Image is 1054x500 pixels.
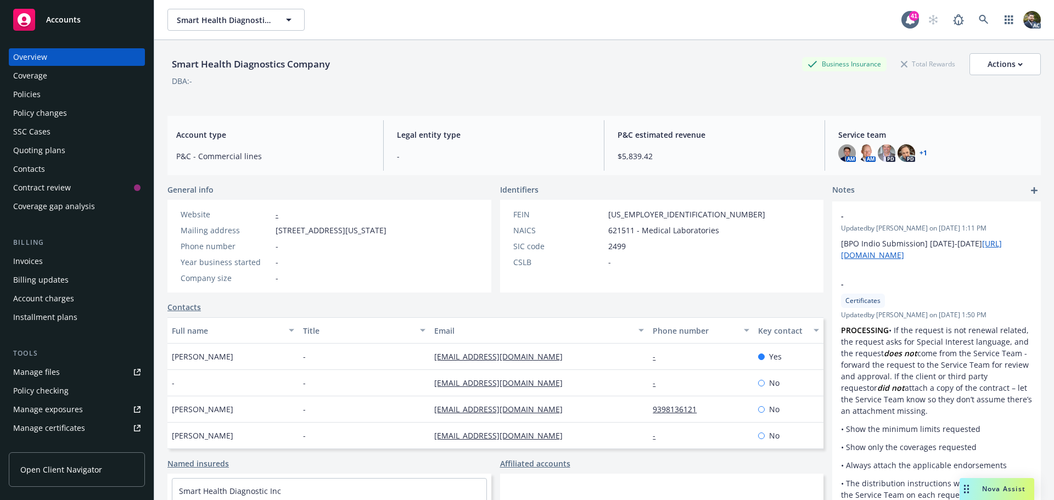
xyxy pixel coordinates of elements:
button: Key contact [754,317,823,344]
span: Manage exposures [9,401,145,418]
div: Mailing address [181,224,271,236]
a: Accounts [9,4,145,35]
span: Updated by [PERSON_NAME] on [DATE] 1:11 PM [841,223,1032,233]
a: [EMAIL_ADDRESS][DOMAIN_NAME] [434,430,571,441]
span: [PERSON_NAME] [172,403,233,415]
a: Named insureds [167,458,229,469]
span: - [276,240,278,252]
span: Notes [832,184,855,197]
div: Manage certificates [13,419,85,437]
a: Installment plans [9,308,145,326]
div: Manage claims [13,438,69,456]
a: +1 [920,150,927,156]
span: - [303,403,306,415]
div: Installment plans [13,308,77,326]
div: SIC code [513,240,604,252]
div: NAICS [513,224,604,236]
span: - [303,351,306,362]
span: Certificates [845,296,881,306]
a: Contacts [167,301,201,313]
a: 9398136121 [653,404,705,414]
div: Contacts [13,160,45,178]
span: [PERSON_NAME] [172,351,233,362]
div: Phone number [653,325,737,336]
span: Smart Health Diagnostics Company [177,14,272,26]
span: Open Client Navigator [20,464,102,475]
a: Manage claims [9,438,145,456]
div: DBA: - [172,75,192,87]
p: • Show the minimum limits requested [841,423,1032,435]
div: Actions [988,54,1023,75]
div: Website [181,209,271,220]
div: Drag to move [960,478,973,500]
span: Identifiers [500,184,539,195]
div: Title [303,325,413,336]
div: -Updatedby [PERSON_NAME] on [DATE] 1:11 PM[BPO Indio Submission] [DATE]-[DATE][URL][DOMAIN_NAME] [832,201,1041,269]
div: Tools [9,348,145,359]
div: Manage exposures [13,401,83,418]
div: Year business started [181,256,271,268]
span: Legal entity type [397,129,591,141]
span: Accounts [46,15,81,24]
a: Smart Health Diagnostic Inc [179,486,281,496]
a: Account charges [9,290,145,307]
a: - [653,351,664,362]
div: Billing [9,237,145,248]
span: - [276,256,278,268]
a: Search [973,9,995,31]
span: Nova Assist [982,484,1025,493]
div: Company size [181,272,271,284]
span: [US_EMPLOYER_IDENTIFICATION_NUMBER] [608,209,765,220]
div: Coverage gap analysis [13,198,95,215]
div: Contract review [13,179,71,196]
div: Manage files [13,363,60,381]
span: - [397,150,591,162]
div: Email [434,325,632,336]
em: did not [877,383,905,393]
div: Key contact [758,325,807,336]
button: Phone number [648,317,753,344]
span: [PERSON_NAME] [172,430,233,441]
a: Quoting plans [9,142,145,159]
img: photo [878,144,895,162]
a: Switch app [998,9,1020,31]
div: FEIN [513,209,604,220]
img: photo [1023,11,1041,29]
a: Coverage [9,67,145,85]
span: 621511 - Medical Laboratories [608,224,719,236]
span: No [769,377,780,389]
div: Quoting plans [13,142,65,159]
strong: PROCESSING [841,325,889,335]
a: Report a Bug [948,9,969,31]
a: Manage certificates [9,419,145,437]
span: P&C - Commercial lines [176,150,370,162]
img: photo [858,144,876,162]
span: Updated by [PERSON_NAME] on [DATE] 1:50 PM [841,310,1032,320]
div: Overview [13,48,47,66]
span: - [841,278,1003,290]
a: Affiliated accounts [500,458,570,469]
p: • If the request is not renewal related, the request asks for Special Interest language, and the ... [841,324,1032,417]
p: [BPO Indio Submission] [DATE]-[DATE] [841,238,1032,261]
a: Invoices [9,252,145,270]
div: Invoices [13,252,43,270]
img: photo [898,144,915,162]
p: • Always attach the applicable endorsements [841,459,1032,471]
a: [EMAIL_ADDRESS][DOMAIN_NAME] [434,378,571,388]
span: No [769,403,780,415]
div: Policies [13,86,41,103]
a: Contacts [9,160,145,178]
span: $5,839.42 [618,150,811,162]
div: Policy checking [13,382,69,400]
div: Total Rewards [895,57,961,71]
span: - [276,272,278,284]
a: Start snowing [922,9,944,31]
div: Business Insurance [802,57,887,71]
div: Coverage [13,67,47,85]
div: CSLB [513,256,604,268]
a: [EMAIL_ADDRESS][DOMAIN_NAME] [434,404,571,414]
span: Service team [838,129,1032,141]
button: Email [430,317,648,344]
span: General info [167,184,214,195]
a: Policy changes [9,104,145,122]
